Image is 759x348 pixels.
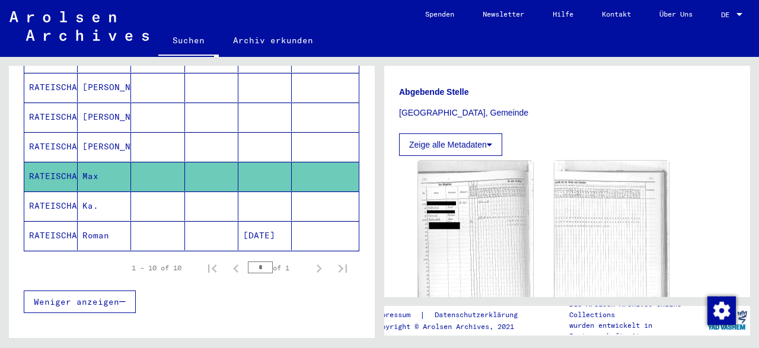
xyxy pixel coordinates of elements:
[78,132,131,161] mat-cell: [PERSON_NAME]
[373,309,532,321] div: |
[399,87,468,97] b: Abgebende Stelle
[200,256,224,280] button: First page
[224,256,248,280] button: Previous page
[24,103,78,132] mat-cell: RATEISCHAK
[158,26,219,57] a: Suchen
[569,299,704,320] p: Die Arolsen Archives Online-Collections
[238,221,292,250] mat-cell: [DATE]
[399,133,502,156] button: Zeige alle Metadaten
[24,221,78,250] mat-cell: RATEISCHAK
[373,309,420,321] a: Impressum
[24,73,78,102] mat-cell: RATEISCHAK
[373,321,532,332] p: Copyright © Arolsen Archives, 2021
[78,221,131,250] mat-cell: Roman
[707,296,735,324] div: Zustimmung ändern
[24,162,78,191] mat-cell: RATEISCHAK
[78,191,131,221] mat-cell: Ka.
[24,132,78,161] mat-cell: RATEISCHAK
[399,107,735,119] p: [GEOGRAPHIC_DATA], Gemeinde
[425,309,532,321] a: Datenschutzerklärung
[705,305,750,335] img: yv_logo.png
[331,256,355,280] button: Last page
[24,290,136,313] button: Weniger anzeigen
[9,11,149,41] img: Arolsen_neg.svg
[418,161,533,325] img: 001.jpg
[132,263,181,273] div: 1 – 10 of 10
[248,262,307,273] div: of 1
[707,296,736,325] img: Zustimmung ändern
[24,191,78,221] mat-cell: RATEISCHAK
[219,26,327,55] a: Archiv erkunden
[554,161,669,325] img: 002.jpg
[78,162,131,191] mat-cell: Max
[34,296,119,307] span: Weniger anzeigen
[78,73,131,102] mat-cell: [PERSON_NAME]
[307,256,331,280] button: Next page
[721,11,734,19] span: DE
[78,103,131,132] mat-cell: [PERSON_NAME]
[569,320,704,341] p: wurden entwickelt in Partnerschaft mit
